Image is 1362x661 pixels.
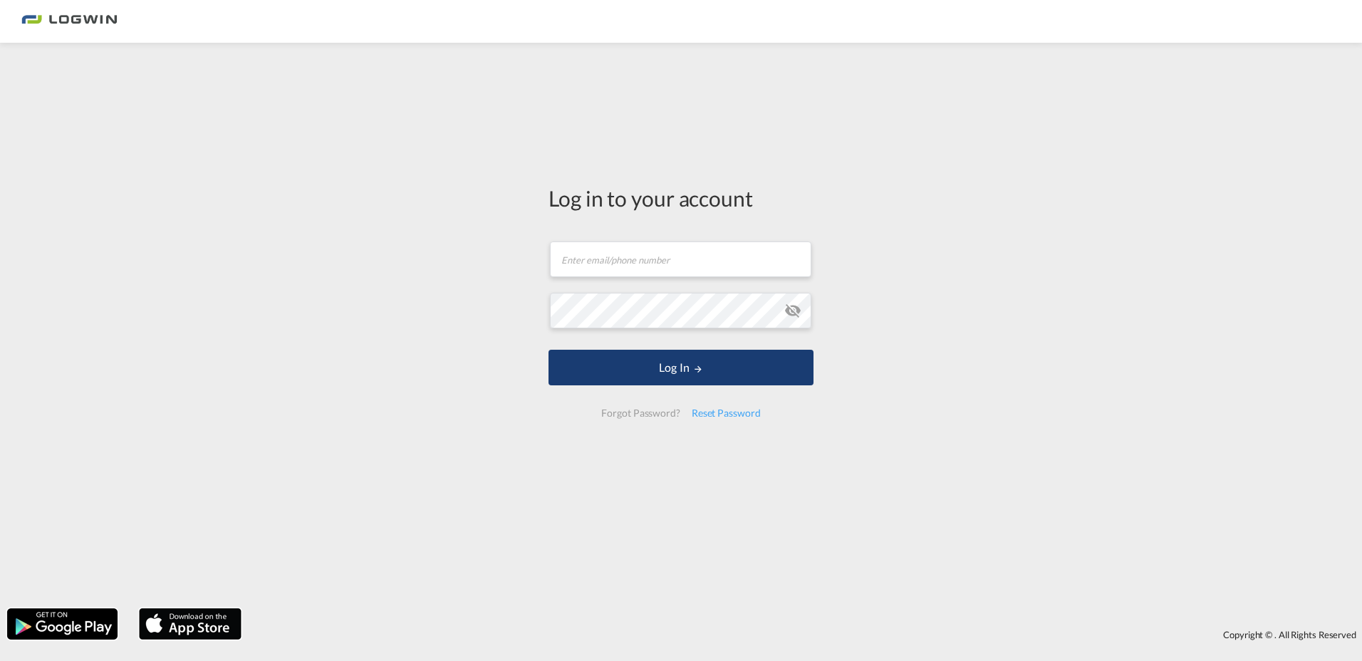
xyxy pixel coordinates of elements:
md-icon: icon-eye-off [784,302,801,319]
img: google.png [6,607,119,641]
div: Reset Password [686,400,766,426]
button: LOGIN [549,350,813,385]
img: bc73a0e0d8c111efacd525e4c8ad7d32.png [21,6,118,38]
div: Log in to your account [549,183,813,213]
div: Forgot Password? [596,400,685,426]
img: apple.png [137,607,243,641]
div: Copyright © . All Rights Reserved [249,623,1362,647]
input: Enter email/phone number [550,241,811,277]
